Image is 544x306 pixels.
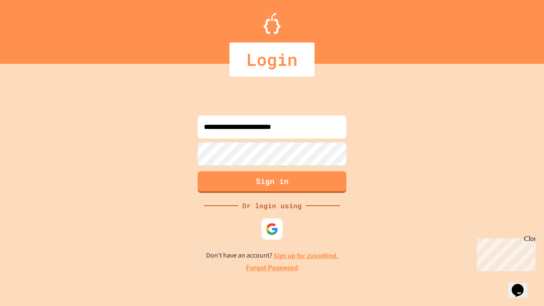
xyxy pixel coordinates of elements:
div: Login [229,42,314,76]
div: Chat with us now!Close [3,3,59,54]
div: Or login using [238,201,306,211]
img: google-icon.svg [266,223,278,235]
p: Don't have an account? [206,250,338,261]
img: Logo.svg [263,13,280,34]
iframe: chat widget [508,272,535,297]
a: Forgot Password [246,263,298,273]
button: Sign in [198,171,346,193]
a: Sign up for JuiceMind. [274,251,338,260]
iframe: chat widget [473,235,535,271]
